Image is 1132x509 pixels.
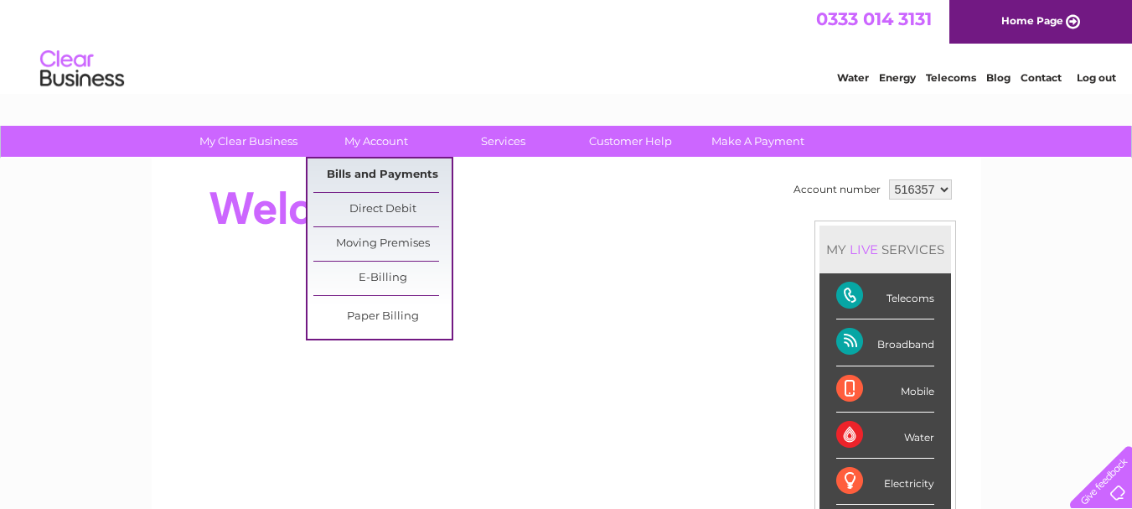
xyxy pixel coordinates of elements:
[434,126,572,157] a: Services
[816,8,932,29] a: 0333 014 3131
[39,44,125,95] img: logo.png
[313,193,452,226] a: Direct Debit
[313,158,452,192] a: Bills and Payments
[836,366,934,413] div: Mobile
[1021,71,1062,84] a: Contact
[846,242,881,257] div: LIVE
[561,126,700,157] a: Customer Help
[1077,71,1116,84] a: Log out
[313,300,452,334] a: Paper Billing
[836,319,934,366] div: Broadband
[819,226,951,273] div: MY SERVICES
[836,459,934,505] div: Electricity
[926,71,976,84] a: Telecoms
[879,71,916,84] a: Energy
[836,273,934,319] div: Telecoms
[313,227,452,261] a: Moving Premises
[789,175,885,204] td: Account number
[836,413,934,459] div: Water
[986,71,1011,84] a: Blog
[837,71,869,84] a: Water
[171,9,963,81] div: Clear Business is a trading name of Verastar Limited (registered in [GEOGRAPHIC_DATA] No. 3667643...
[307,126,445,157] a: My Account
[313,262,452,295] a: E-Billing
[689,126,827,157] a: Make A Payment
[179,126,318,157] a: My Clear Business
